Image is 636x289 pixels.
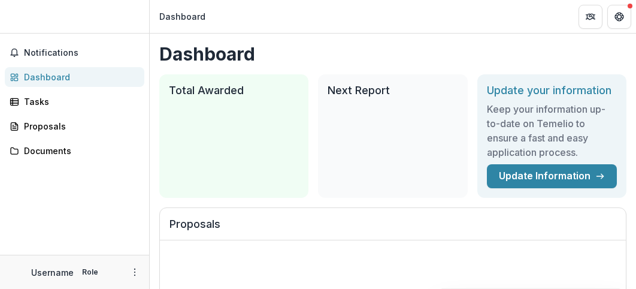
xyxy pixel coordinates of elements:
h2: Next Report [328,84,458,97]
a: Documents [5,141,144,161]
a: Update Information [487,164,617,188]
div: Dashboard [159,10,205,23]
div: Proposals [24,120,135,133]
h2: Proposals [169,218,616,240]
div: Tasks [24,95,135,108]
h2: Update your information [487,84,617,97]
p: Username [31,266,74,279]
h1: Dashboard [159,43,626,65]
a: Tasks [5,92,144,112]
div: Dashboard [24,71,135,83]
a: Proposals [5,116,144,136]
h3: Keep your information up-to-date on Temelio to ensure a fast and easy application process. [487,102,617,159]
p: Role [78,267,102,278]
button: Notifications [5,43,144,62]
button: Partners [579,5,602,29]
button: Get Help [607,5,631,29]
a: Dashboard [5,67,144,87]
h2: Total Awarded [169,84,299,97]
nav: breadcrumb [155,8,210,25]
div: Documents [24,144,135,157]
button: More [128,265,142,279]
span: Notifications [24,48,140,58]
